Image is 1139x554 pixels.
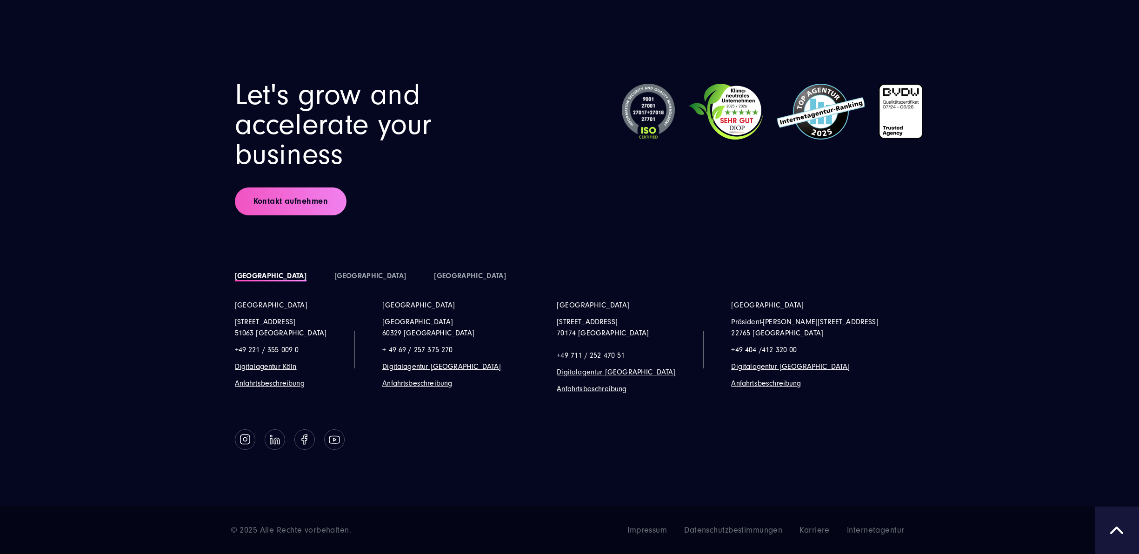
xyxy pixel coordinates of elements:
[557,329,649,337] a: 70174 [GEOGRAPHIC_DATA]
[301,434,307,445] img: Follow us on Facebook
[235,187,346,215] a: Kontakt aufnehmen
[627,525,667,535] span: Impressum
[879,84,923,139] img: BVDW-Zertifizierung-Weiß
[235,362,293,371] a: Digitalagentur Köl
[622,84,674,140] img: ISO-Siegel_2024_dunkel
[293,362,296,371] a: n
[684,525,782,535] span: Datenschutzbestimmungen
[382,362,501,371] a: Digitalagentur [GEOGRAPHIC_DATA]
[557,385,626,393] a: Anfahrtsbeschreibung
[270,434,280,445] img: Follow us on Linkedin
[557,368,675,376] a: Digitalagentur [GEOGRAPHIC_DATA]
[382,379,448,387] a: Anfahrtsbeschreibun
[382,300,455,311] a: [GEOGRAPHIC_DATA]
[235,344,327,355] p: +49 221 / 355 009 0
[382,346,453,354] span: + 49 69 / 257 375 270
[731,362,850,371] a: Digitalagentur [GEOGRAPHIC_DATA]
[557,318,618,326] a: [STREET_ADDRESS]
[235,272,306,280] a: [GEOGRAPHIC_DATA]
[731,346,797,354] span: +49 404 /
[777,84,865,140] img: Top Internetagentur und Full Service Digitalagentur SUNZINET - 2024
[557,351,625,360] span: +49 711 / 252 470 51
[557,300,629,311] a: [GEOGRAPHIC_DATA]
[847,525,905,535] span: Internetagentur
[334,272,406,280] a: [GEOGRAPHIC_DATA]
[689,84,763,140] img: Klimaneutrales Unternehmen SUNZINET GmbH
[240,434,251,445] img: Follow us on Instagram
[382,318,453,326] span: [GEOGRAPHIC_DATA]
[731,300,804,311] a: [GEOGRAPHIC_DATA]
[235,329,327,337] a: 51063 [GEOGRAPHIC_DATA]
[799,525,830,535] span: Karriere
[235,78,432,171] span: Let's grow and accelerate your business
[731,316,878,339] p: Präsident-[PERSON_NAME][STREET_ADDRESS] 22765 [GEOGRAPHIC_DATA]
[731,379,801,387] a: Anfahrtsbeschreibung
[235,318,296,326] a: [STREET_ADDRESS]
[762,346,797,354] span: 412 320 00
[434,272,506,280] a: [GEOGRAPHIC_DATA]
[382,329,474,337] a: 60329 [GEOGRAPHIC_DATA]
[235,379,305,387] a: Anfahrtsbeschreibung
[382,379,452,387] span: g
[329,435,340,444] img: Follow us on Youtube
[231,525,352,535] span: © 2025 Alle Rechte vorbehalten.
[235,300,307,311] a: [GEOGRAPHIC_DATA]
